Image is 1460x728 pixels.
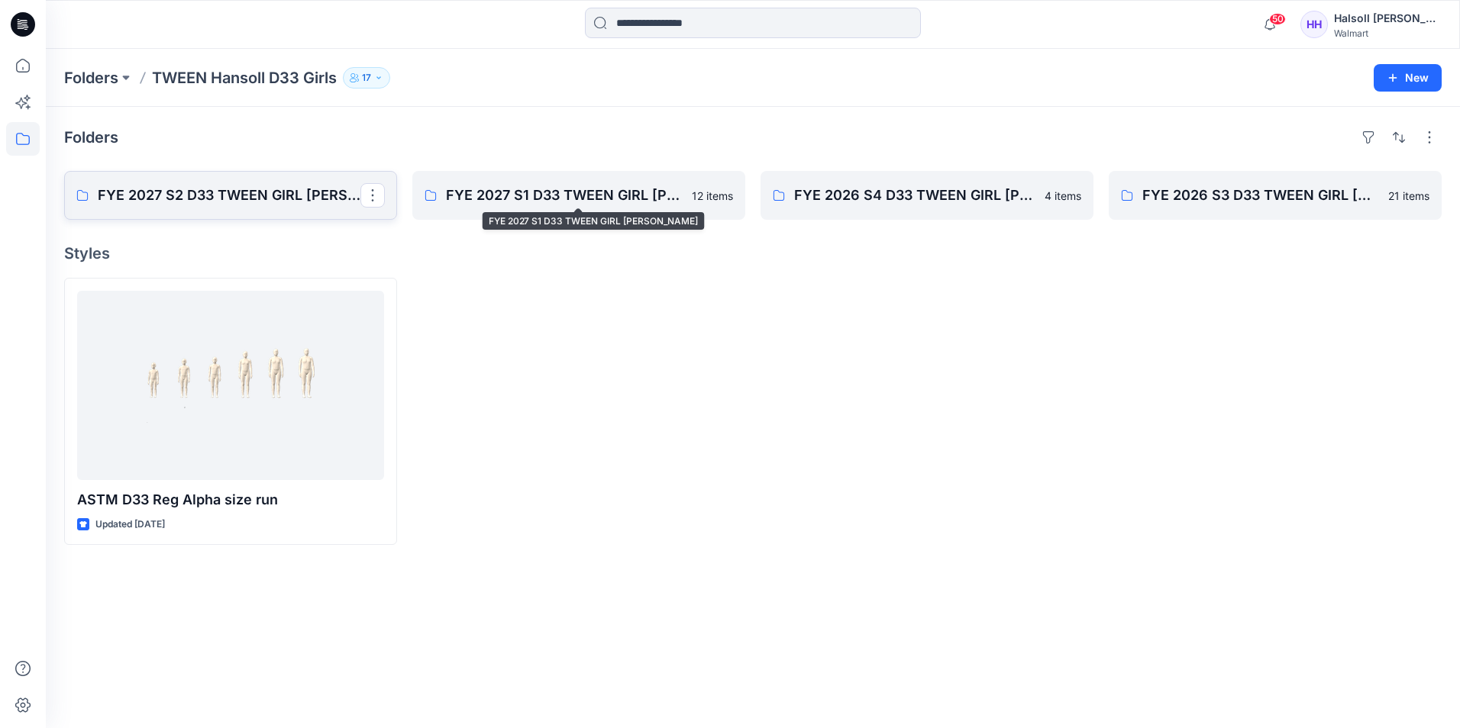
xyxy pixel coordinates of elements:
h4: Styles [64,244,1442,263]
h4: Folders [64,128,118,147]
p: 12 items [692,188,733,204]
a: ASTM D33 Reg Alpha size run [77,291,384,480]
span: 50 [1269,13,1286,25]
p: FYE 2027 S2 D33 TWEEN GIRL [PERSON_NAME] [98,185,360,206]
p: 17 [362,69,371,86]
a: FYE 2026 S4 D33 TWEEN GIRL [PERSON_NAME]4 items [761,171,1093,220]
button: 17 [343,67,390,89]
p: 4 items [1045,188,1081,204]
a: FYE 2027 S1 D33 TWEEN GIRL [PERSON_NAME]12 items [412,171,745,220]
p: ASTM D33 Reg Alpha size run [77,489,384,511]
p: Updated [DATE] [95,517,165,533]
p: FYE 2027 S1 D33 TWEEN GIRL [PERSON_NAME] [446,185,683,206]
a: Folders [64,67,118,89]
div: Halsoll [PERSON_NAME] Girls Design Team [1334,9,1441,27]
button: New [1374,64,1442,92]
p: TWEEN Hansoll D33 Girls [152,67,337,89]
p: FYE 2026 S4 D33 TWEEN GIRL [PERSON_NAME] [794,185,1035,206]
a: FYE 2027 S2 D33 TWEEN GIRL [PERSON_NAME] [64,171,397,220]
div: HH [1300,11,1328,38]
a: FYE 2026 S3 D33 TWEEN GIRL [PERSON_NAME]21 items [1109,171,1442,220]
div: Walmart [1334,27,1441,39]
p: FYE 2026 S3 D33 TWEEN GIRL [PERSON_NAME] [1142,185,1379,206]
p: 21 items [1388,188,1429,204]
